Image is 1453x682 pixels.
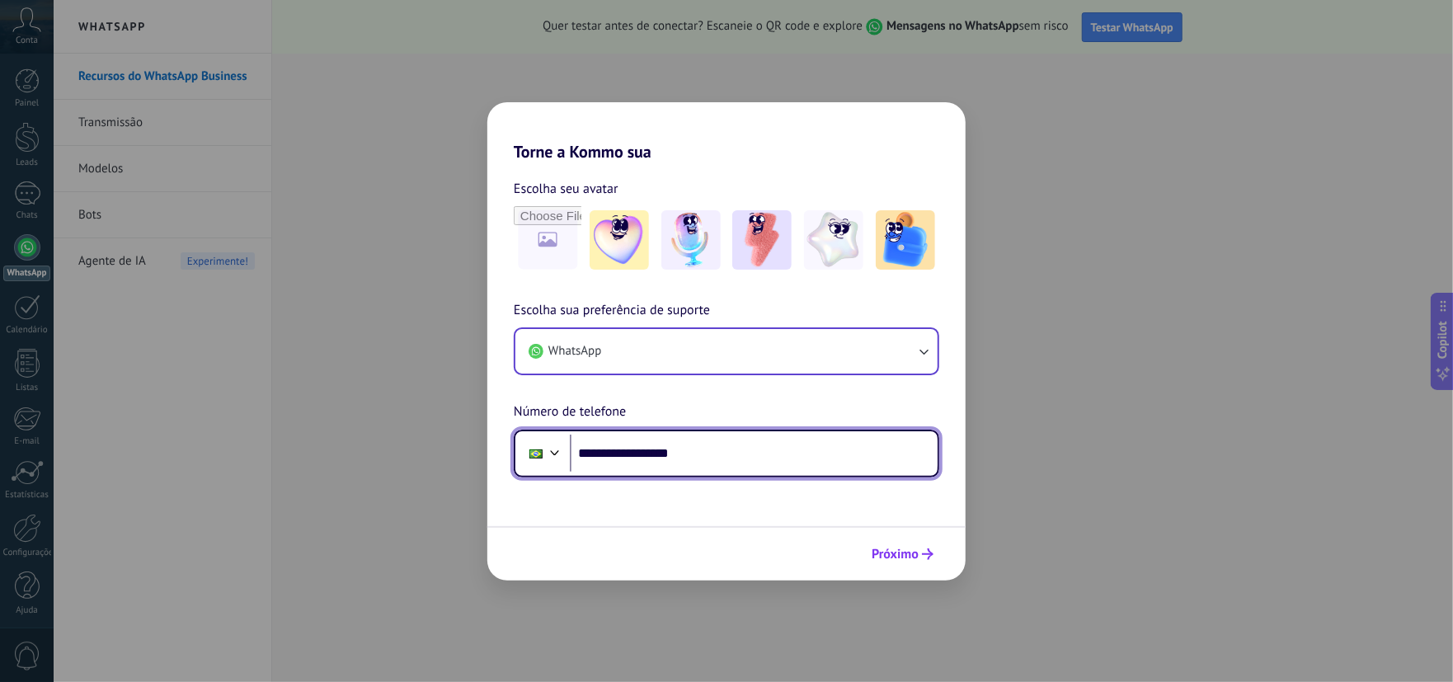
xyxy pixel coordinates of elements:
span: Próximo [872,548,919,560]
span: Número de telefone [514,402,626,423]
button: Próximo [864,540,941,568]
img: -1.jpeg [590,210,649,270]
span: Escolha seu avatar [514,178,618,200]
div: Brazil: + 55 [520,436,552,471]
span: Escolha sua preferência de suporte [514,300,710,322]
img: -2.jpeg [661,210,721,270]
h2: Torne a Kommo sua [487,102,966,162]
span: WhatsApp [548,343,601,360]
img: -3.jpeg [732,210,792,270]
button: WhatsApp [515,329,938,374]
img: -4.jpeg [804,210,863,270]
img: -5.jpeg [876,210,935,270]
